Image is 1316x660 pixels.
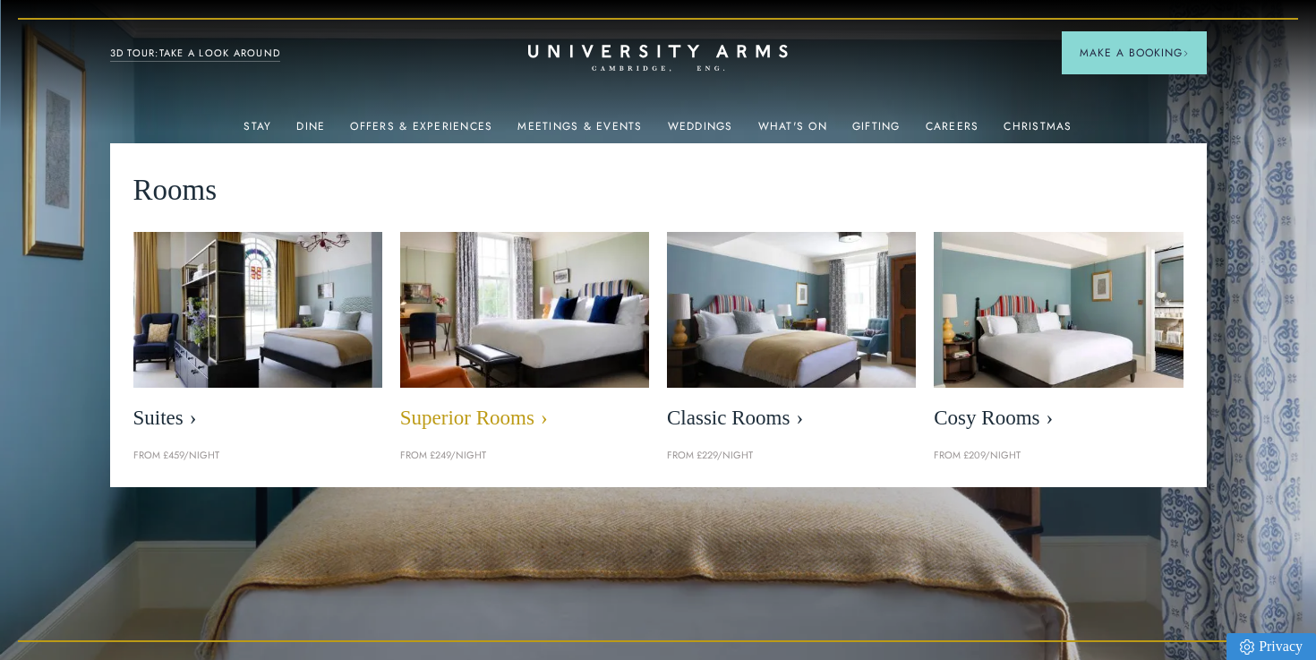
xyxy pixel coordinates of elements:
a: image-21e87f5add22128270780cf7737b92e839d7d65d-400x250-jpg Suites [133,232,382,440]
img: image-7eccef6fe4fe90343db89eb79f703814c40db8b4-400x250-jpg [667,232,916,388]
span: Rooms [133,167,218,214]
span: Cosy Rooms [934,406,1183,431]
span: Make a Booking [1080,45,1189,61]
a: Stay [244,120,271,143]
span: Suites [133,406,382,431]
a: image-5bdf0f703dacc765be5ca7f9d527278f30b65e65-400x250-jpg Superior Rooms [400,232,649,440]
a: 3D TOUR:TAKE A LOOK AROUND [110,46,281,62]
a: Weddings [668,120,733,143]
p: From £229/night [667,448,916,464]
a: What's On [758,120,827,143]
img: image-21e87f5add22128270780cf7737b92e839d7d65d-400x250-jpg [133,232,382,388]
a: Home [528,45,788,73]
img: Arrow icon [1183,50,1189,56]
img: image-0c4e569bfe2498b75de12d7d88bf10a1f5f839d4-400x250-jpg [934,232,1183,388]
a: Offers & Experiences [350,120,492,143]
button: Make a BookingArrow icon [1062,31,1207,74]
span: Superior Rooms [400,406,649,431]
a: Christmas [1004,120,1072,143]
p: From £249/night [400,448,649,464]
span: Classic Rooms [667,406,916,431]
a: Meetings & Events [517,120,642,143]
a: Privacy [1226,633,1316,660]
a: image-7eccef6fe4fe90343db89eb79f703814c40db8b4-400x250-jpg Classic Rooms [667,232,916,440]
a: Gifting [852,120,901,143]
a: Careers [926,120,979,143]
p: From £209/night [934,448,1183,464]
a: Dine [296,120,325,143]
p: From £459/night [133,448,382,464]
img: image-5bdf0f703dacc765be5ca7f9d527278f30b65e65-400x250-jpg [381,220,668,399]
img: Privacy [1240,639,1254,655]
a: image-0c4e569bfe2498b75de12d7d88bf10a1f5f839d4-400x250-jpg Cosy Rooms [934,232,1183,440]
